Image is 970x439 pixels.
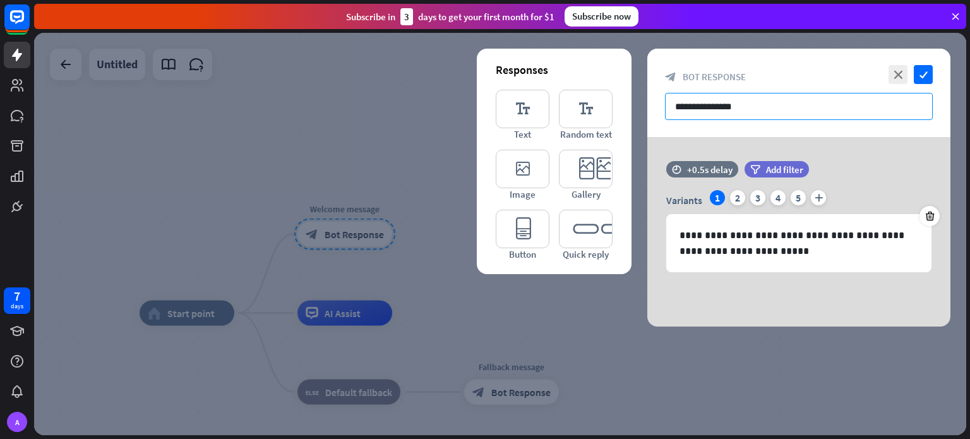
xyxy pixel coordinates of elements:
div: 7 [14,291,20,302]
i: check [914,65,933,84]
i: time [672,165,681,174]
button: Open LiveChat chat widget [10,5,48,43]
div: Subscribe in days to get your first month for $1 [346,8,554,25]
i: plus [811,190,826,205]
div: Subscribe now [565,6,638,27]
div: days [11,302,23,311]
div: A [7,412,27,432]
span: Bot Response [683,71,746,83]
i: block_bot_response [665,71,676,83]
span: Variants [666,194,702,207]
div: 5 [791,190,806,205]
div: 2 [730,190,745,205]
a: 7 days [4,287,30,314]
span: Add filter [766,164,803,176]
i: close [889,65,907,84]
div: 1 [710,190,725,205]
div: 3 [400,8,413,25]
i: filter [750,165,760,174]
div: +0.5s delay [687,164,733,176]
div: 4 [770,190,786,205]
div: 3 [750,190,765,205]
